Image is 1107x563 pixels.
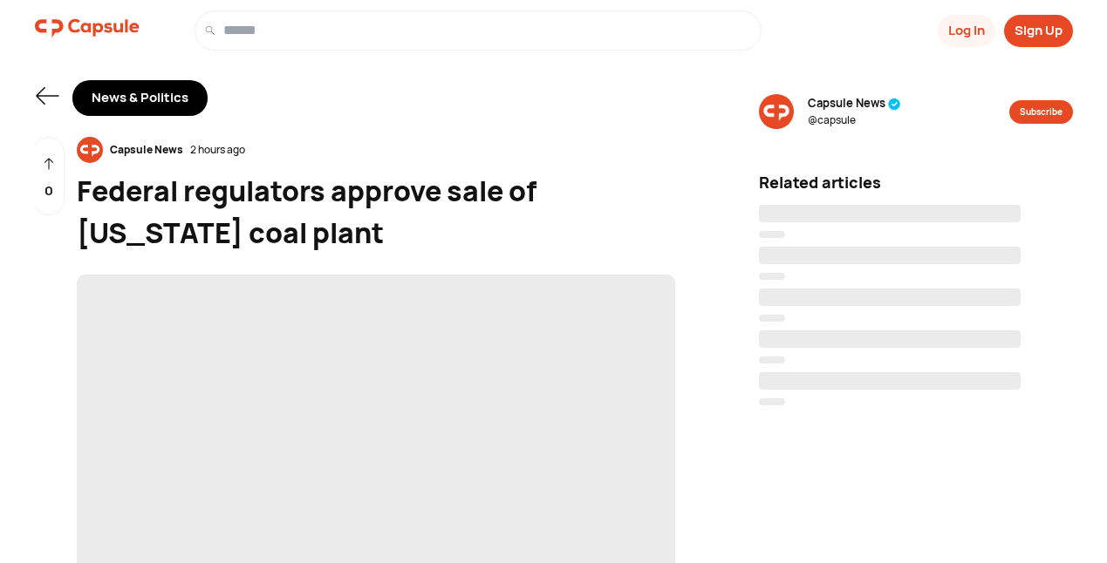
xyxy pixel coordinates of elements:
span: ‌ [759,273,785,280]
a: logo [35,10,140,51]
div: Federal regulators approve sale of [US_STATE] coal plant [77,170,675,254]
span: @ capsule [808,112,901,128]
div: Related articles [759,171,1073,194]
img: tick [888,98,901,111]
span: ‌ [759,288,1021,306]
span: ‌ [759,315,785,322]
div: News & Politics [72,80,208,116]
img: resizeImage [77,137,103,163]
span: ‌ [759,205,1021,222]
p: 0 [44,181,53,201]
button: Sign Up [1004,15,1073,47]
img: resizeImage [759,94,794,129]
span: ‌ [759,356,785,363]
span: ‌ [759,330,1021,348]
img: logo [35,10,140,45]
span: ‌ [759,247,1021,264]
span: ‌ [759,398,785,405]
span: ‌ [759,231,785,238]
div: 2 hours ago [190,142,245,158]
button: Subscribe [1009,100,1073,124]
div: Capsule News [103,142,190,158]
button: Log In [938,15,995,47]
span: ‌ [759,372,1021,390]
span: Capsule News [808,95,901,112]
